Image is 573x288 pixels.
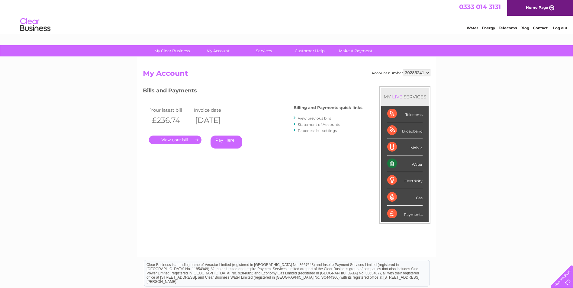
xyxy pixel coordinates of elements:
[147,45,197,56] a: My Clear Business
[467,26,478,30] a: Water
[192,114,236,126] th: [DATE]
[387,172,423,189] div: Electricity
[143,86,362,97] h3: Bills and Payments
[298,122,340,127] a: Statement of Accounts
[294,105,362,110] h4: Billing and Payments quick links
[149,106,192,114] td: Your latest bill
[331,45,381,56] a: Make A Payment
[372,69,430,76] div: Account number
[149,136,201,144] a: .
[144,3,430,29] div: Clear Business is a trading name of Verastar Limited (registered in [GEOGRAPHIC_DATA] No. 3667643...
[387,155,423,172] div: Water
[149,114,192,126] th: £236.74
[387,139,423,155] div: Mobile
[20,16,51,34] img: logo.png
[459,3,501,11] a: 0333 014 3131
[391,94,404,100] div: LIVE
[387,206,423,222] div: Payments
[298,128,337,133] a: Paperless bill settings
[381,88,429,105] div: MY SERVICES
[387,189,423,206] div: Gas
[387,106,423,122] div: Telecoms
[482,26,495,30] a: Energy
[285,45,335,56] a: Customer Help
[298,116,331,120] a: View previous bills
[211,136,242,149] a: Pay Here
[143,69,430,81] h2: My Account
[499,26,517,30] a: Telecoms
[387,122,423,139] div: Broadband
[193,45,243,56] a: My Account
[533,26,548,30] a: Contact
[192,106,236,114] td: Invoice date
[520,26,529,30] a: Blog
[239,45,289,56] a: Services
[553,26,567,30] a: Log out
